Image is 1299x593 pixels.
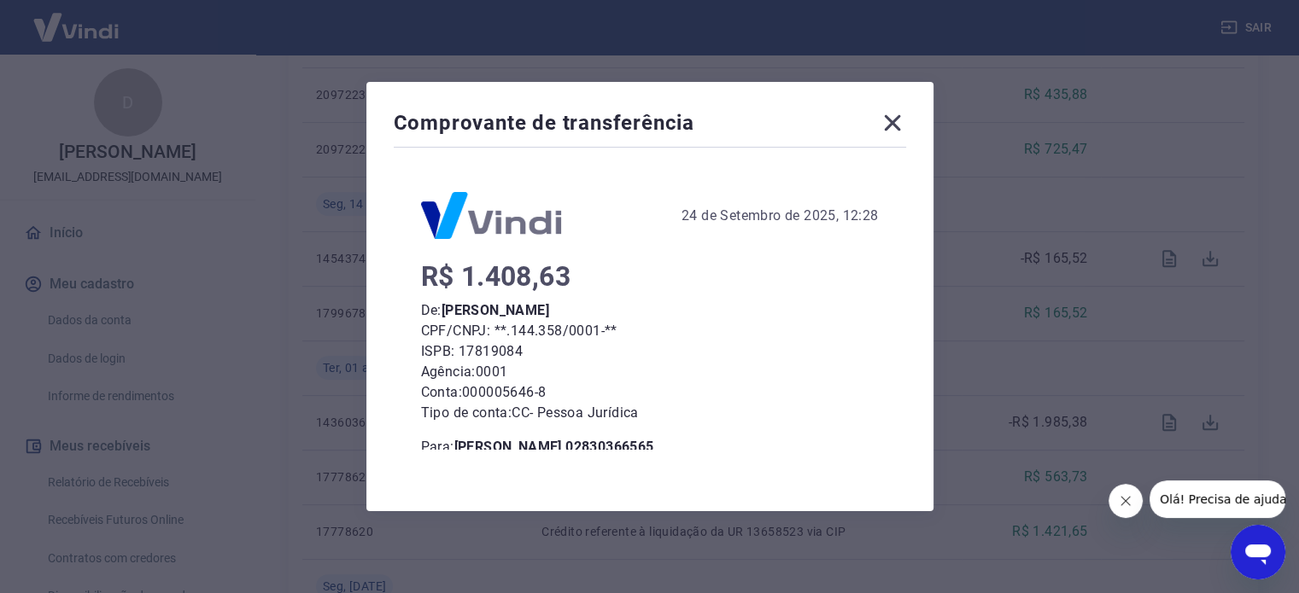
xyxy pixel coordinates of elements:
iframe: Botão para abrir a janela de mensagens [1231,525,1285,579]
img: Logo [421,192,561,239]
b: [PERSON_NAME] 02830366565 [454,439,654,455]
p: ISPB: 17819084 [421,341,879,362]
span: Olá! Precisa de ajuda? [10,12,143,26]
iframe: Mensagem da empresa [1150,480,1285,518]
p: Agência: 0001 [421,362,879,382]
p: Para: [421,437,879,457]
div: 24 de Setembro de 2025, 12:28 [682,206,879,226]
div: Comprovante de transferência [394,109,906,143]
p: Tipo de conta: CC - Pessoa Jurídica [421,403,879,423]
p: CPF/CNPJ: **.144.358/0001-** [421,321,879,341]
span: R$ 1.408,63 [421,260,571,293]
iframe: Fechar mensagem [1109,484,1143,518]
b: [PERSON_NAME] [442,302,549,318]
p: De: [421,300,879,321]
p: Conta: 000005646-8 [421,382,879,403]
